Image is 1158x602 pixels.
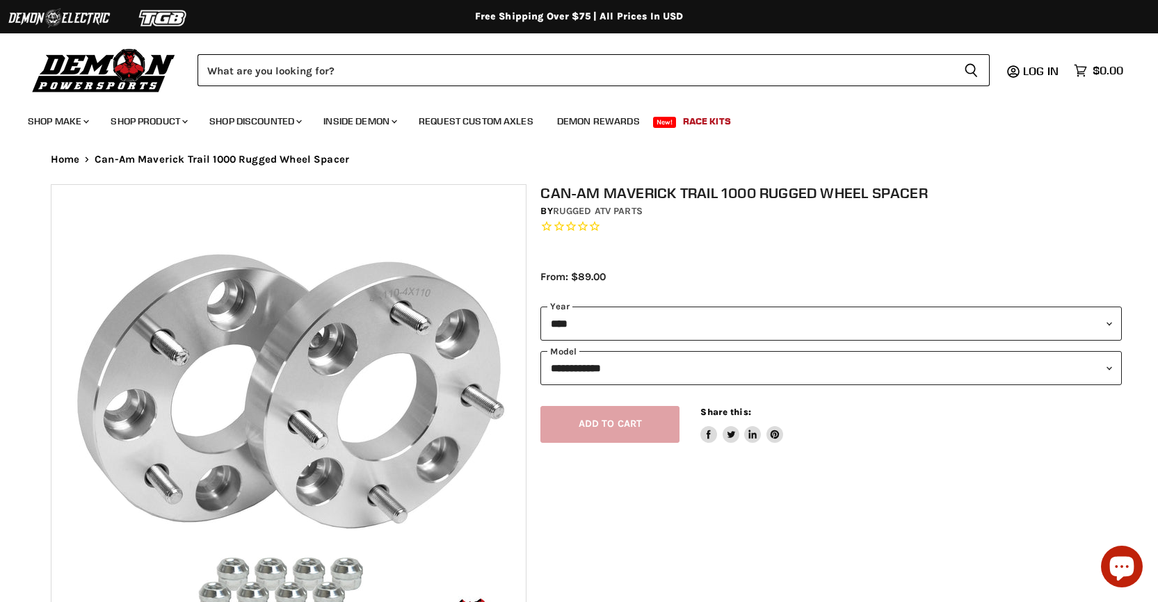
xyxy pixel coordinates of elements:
a: Home [51,154,80,165]
span: Can-Am Maverick Trail 1000 Rugged Wheel Spacer [95,154,349,165]
aside: Share this: [700,406,783,443]
span: $0.00 [1093,64,1123,77]
select: year [540,307,1122,341]
button: Search [953,54,990,86]
a: Shop Make [17,107,97,136]
a: Race Kits [673,107,741,136]
span: Log in [1023,64,1059,78]
img: Demon Powersports [28,45,180,95]
img: TGB Logo 2 [111,5,216,31]
ul: Main menu [17,101,1120,136]
span: Share this: [700,407,750,417]
form: Product [198,54,990,86]
a: Inside Demon [313,107,405,136]
img: Demon Electric Logo 2 [7,5,111,31]
select: modal-name [540,351,1122,385]
a: Shop Discounted [199,107,310,136]
input: Search [198,54,953,86]
a: Demon Rewards [547,107,650,136]
nav: Breadcrumbs [23,154,1136,165]
inbox-online-store-chat: Shopify online store chat [1097,546,1147,591]
span: From: $89.00 [540,270,606,283]
a: $0.00 [1067,60,1130,81]
span: Rated 0.0 out of 5 stars 0 reviews [540,220,1122,234]
div: Free Shipping Over $75 | All Prices In USD [23,10,1136,23]
div: by [540,204,1122,219]
a: Shop Product [100,107,196,136]
a: Rugged ATV Parts [553,205,643,217]
h1: Can-Am Maverick Trail 1000 Rugged Wheel Spacer [540,184,1122,202]
a: Log in [1017,65,1067,77]
span: New! [653,117,677,128]
a: Request Custom Axles [408,107,544,136]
